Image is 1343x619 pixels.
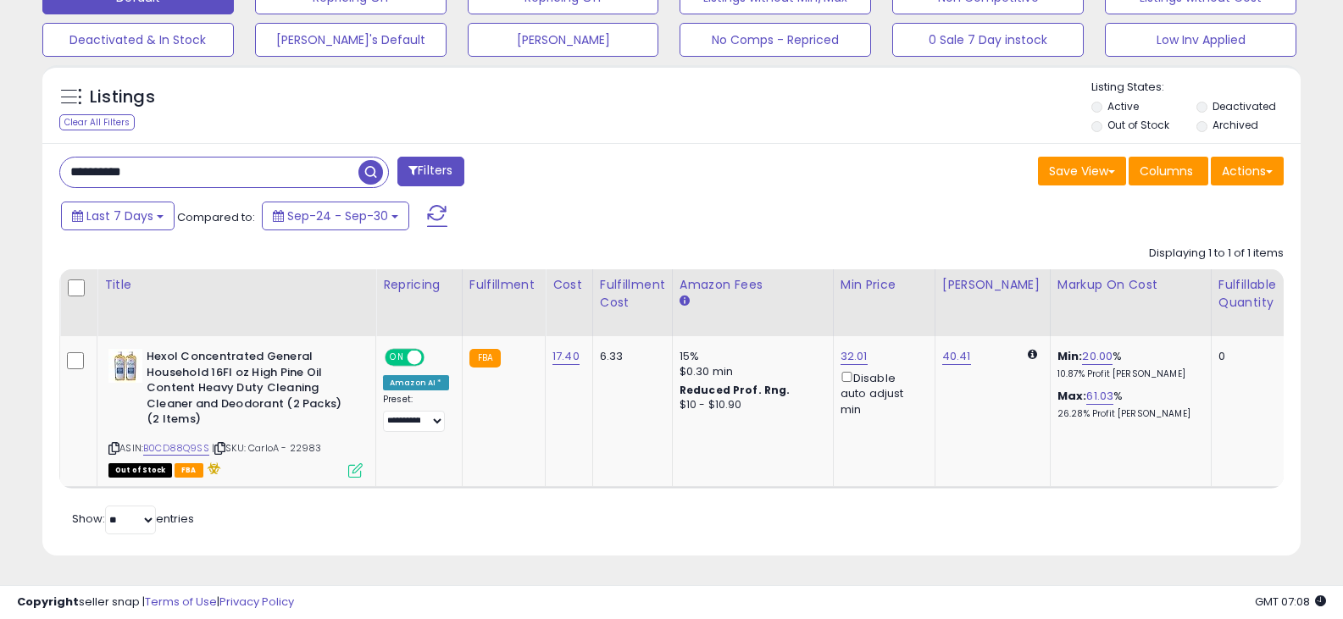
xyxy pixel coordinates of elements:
div: Min Price [841,276,928,294]
button: [PERSON_NAME]'s Default [255,23,447,57]
button: Deactivated & In Stock [42,23,234,57]
span: All listings that are currently out of stock and unavailable for purchase on Amazon [108,463,172,478]
div: [PERSON_NAME] [942,276,1043,294]
button: Sep-24 - Sep-30 [262,202,409,230]
b: Min: [1057,348,1083,364]
div: Disable auto adjust min [841,368,922,417]
span: Sep-24 - Sep-30 [287,207,388,224]
span: FBA [175,463,203,478]
span: Show: entries [72,511,194,527]
b: Reduced Prof. Rng. [680,383,791,397]
a: 61.03 [1086,388,1113,405]
div: Amazon Fees [680,276,826,294]
span: | SKU: CarloA - 22983 [212,441,322,455]
label: Out of Stock [1107,118,1169,132]
strong: Copyright [17,594,79,610]
button: Actions [1211,157,1284,185]
div: Amazon AI * [383,375,449,390]
a: Terms of Use [145,594,217,610]
button: Filters [397,157,463,186]
div: Markup on Cost [1057,276,1204,294]
a: 17.40 [552,348,580,365]
p: Listing States: [1091,80,1301,96]
div: Fulfillment Cost [600,276,665,312]
div: Cost [552,276,585,294]
div: Fulfillable Quantity [1218,276,1277,312]
i: hazardous material [203,462,221,474]
div: 0 [1218,349,1271,364]
a: 32.01 [841,348,868,365]
label: Archived [1213,118,1258,132]
button: Save View [1038,157,1126,185]
button: [PERSON_NAME] [468,23,659,57]
div: % [1057,389,1198,420]
div: Title [104,276,369,294]
p: 26.28% Profit [PERSON_NAME] [1057,408,1198,420]
p: 10.87% Profit [PERSON_NAME] [1057,368,1198,380]
a: B0CD88Q9SS [143,441,209,456]
div: Fulfillment [469,276,538,294]
button: 0 Sale 7 Day instock [892,23,1084,57]
div: $10 - $10.90 [680,398,820,412]
span: Columns [1140,163,1193,180]
small: Amazon Fees. [680,294,690,309]
button: Last 7 Days [61,202,175,230]
div: % [1057,349,1198,380]
div: 15% [680,349,820,364]
button: Columns [1129,157,1208,185]
div: Preset: [383,394,449,432]
span: OFF [422,351,449,365]
b: Hexol Concentrated General Household 16Fl oz High Pine Oil Content Heavy Duty Cleaning Cleaner an... [147,349,352,432]
small: FBA [469,349,501,368]
button: Low Inv Applied [1105,23,1296,57]
div: Clear All Filters [59,114,135,130]
a: Privacy Policy [219,594,294,610]
div: Repricing [383,276,455,294]
h5: Listings [90,86,155,109]
img: 418umK59vPL._SL40_.jpg [108,349,142,383]
span: Compared to: [177,209,255,225]
th: The percentage added to the cost of goods (COGS) that forms the calculator for Min & Max prices. [1050,269,1211,336]
span: Last 7 Days [86,207,153,224]
label: Deactivated [1213,99,1276,113]
div: ASIN: [108,349,363,475]
span: 2025-10-8 07:08 GMT [1255,594,1326,610]
div: Displaying 1 to 1 of 1 items [1149,246,1284,262]
a: 40.41 [942,348,971,365]
a: 20.00 [1082,348,1113,365]
div: 6.33 [600,349,659,364]
span: ON [386,351,408,365]
b: Max: [1057,388,1087,404]
label: Active [1107,99,1139,113]
div: $0.30 min [680,364,820,379]
div: seller snap | | [17,594,294,611]
button: No Comps - Repriced [680,23,871,57]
